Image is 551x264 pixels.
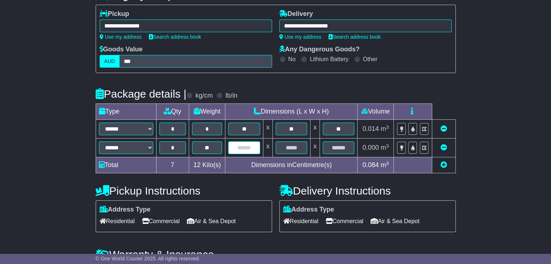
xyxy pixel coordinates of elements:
[283,206,334,214] label: Address Type
[156,104,189,120] td: Qty
[100,34,142,40] a: Use my address
[149,34,201,40] a: Search address book
[189,157,225,173] td: Kilo(s)
[189,104,225,120] td: Weight
[142,216,180,227] span: Commercial
[279,34,321,40] a: Use my address
[100,55,120,68] label: AUD
[187,216,236,227] span: Air & Sea Depot
[100,10,129,18] label: Pickup
[96,248,456,260] h4: Warranty & Insurance
[381,125,389,132] span: m
[263,120,272,139] td: x
[279,10,313,18] label: Delivery
[195,92,213,100] label: kg/cm
[100,46,143,54] label: Goods Value
[363,144,379,151] span: 0.000
[263,139,272,157] td: x
[386,161,389,166] sup: 3
[96,256,200,261] span: © One World Courier 2025. All rights reserved.
[310,139,320,157] td: x
[381,161,389,169] span: m
[100,206,151,214] label: Address Type
[363,125,379,132] span: 0.014
[381,144,389,151] span: m
[363,56,377,63] label: Other
[441,125,447,132] a: Remove this item
[310,120,320,139] td: x
[225,92,237,100] label: lb/in
[279,46,360,54] label: Any Dangerous Goods?
[279,185,456,197] h4: Delivery Instructions
[441,144,447,151] a: Remove this item
[358,104,394,120] td: Volume
[288,56,296,63] label: No
[386,124,389,130] sup: 3
[96,104,156,120] td: Type
[225,104,358,120] td: Dimensions (L x W x H)
[326,216,363,227] span: Commercial
[156,157,189,173] td: 7
[329,34,381,40] a: Search address book
[96,185,272,197] h4: Pickup Instructions
[386,143,389,149] sup: 3
[225,157,358,173] td: Dimensions in Centimetre(s)
[283,216,318,227] span: Residential
[100,216,135,227] span: Residential
[310,56,348,63] label: Lithium Battery
[96,157,156,173] td: Total
[371,216,419,227] span: Air & Sea Depot
[363,161,379,169] span: 0.084
[193,161,201,169] span: 12
[441,161,447,169] a: Add new item
[96,88,187,100] h4: Package details |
